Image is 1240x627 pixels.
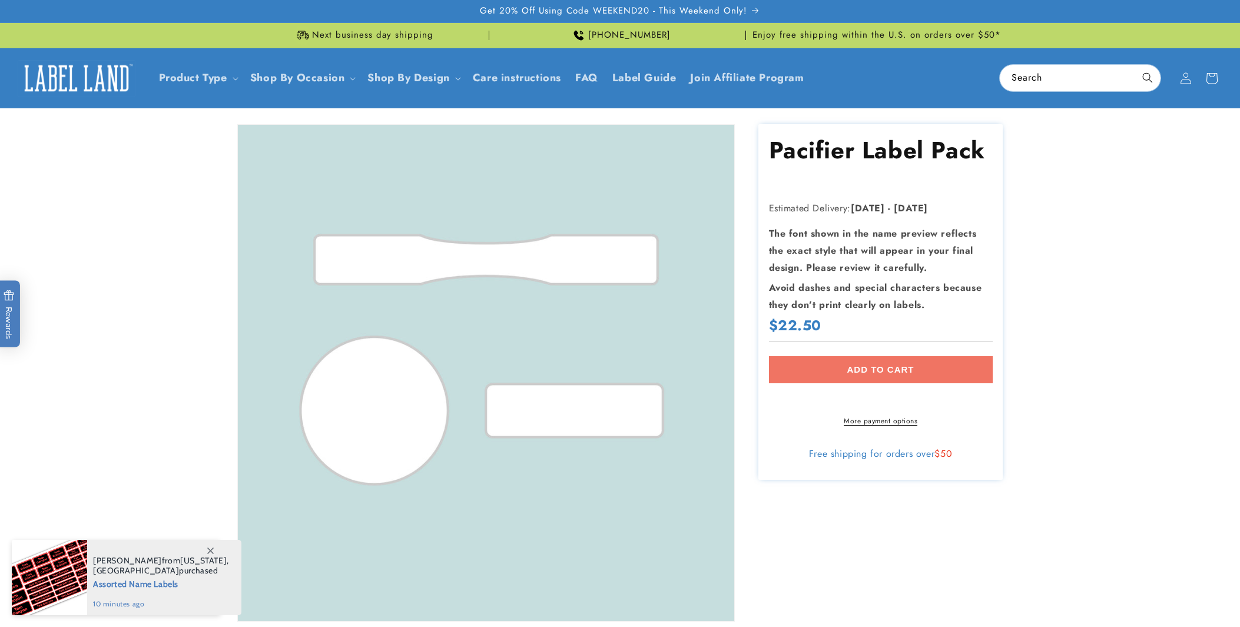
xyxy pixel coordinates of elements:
[769,281,982,311] strong: Avoid dashes and special characters because they don’t print clearly on labels.
[605,64,684,92] a: Label Guide
[752,29,1001,41] span: Enjoy free shipping within the U.S. on orders over $50*
[894,201,928,215] strong: [DATE]
[93,556,229,576] span: from , purchased
[312,29,433,41] span: Next business day shipping
[93,565,179,576] span: [GEOGRAPHIC_DATA]
[888,201,891,215] strong: -
[769,316,822,334] span: $22.50
[14,55,140,101] a: Label Land
[769,416,993,426] a: More payment options
[934,447,940,460] span: $
[588,29,671,41] span: [PHONE_NUMBER]
[769,200,993,217] p: Estimated Delivery:
[180,555,227,566] span: [US_STATE]
[473,71,561,85] span: Care instructions
[243,64,361,92] summary: Shop By Occasion
[466,64,568,92] a: Care instructions
[940,447,952,460] span: 50
[769,135,993,165] h1: Pacifier Label Pack
[575,71,598,85] span: FAQ
[1135,65,1161,91] button: Search
[480,5,747,17] span: Get 20% Off Using Code WEEKEND20 - This Weekend Only!
[683,64,811,92] a: Join Affiliate Program
[690,71,804,85] span: Join Affiliate Program
[769,448,993,460] div: Free shipping for orders over
[751,23,1003,48] div: Announcement
[360,64,465,92] summary: Shop By Design
[152,64,243,92] summary: Product Type
[237,23,489,48] div: Announcement
[159,70,227,85] a: Product Type
[367,70,449,85] a: Shop By Design
[18,60,135,97] img: Label Land
[93,555,162,566] span: [PERSON_NAME]
[1122,576,1228,615] iframe: Gorgias live chat messenger
[568,64,605,92] a: FAQ
[612,71,677,85] span: Label Guide
[3,290,14,339] span: Rewards
[250,71,345,85] span: Shop By Occasion
[494,23,746,48] div: Announcement
[769,227,977,274] strong: The font shown in the name preview reflects the exact style that will appear in your final design...
[851,201,885,215] strong: [DATE]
